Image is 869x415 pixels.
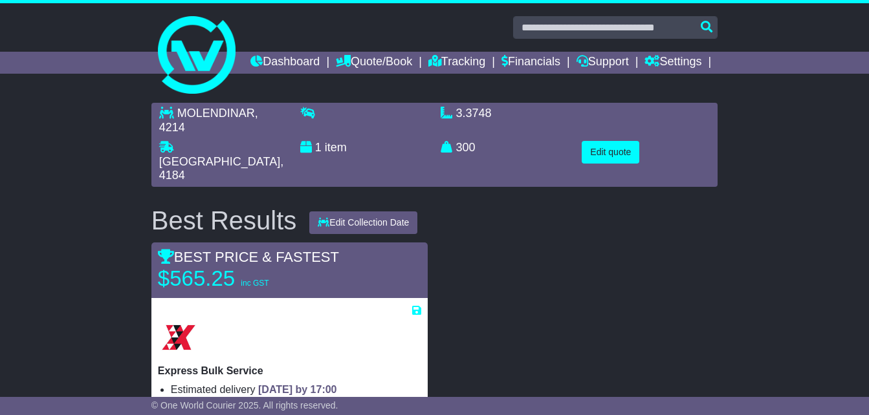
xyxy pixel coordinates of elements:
p: Express Bulk Service [158,365,422,377]
span: [DATE] by 17:00 [258,384,337,395]
p: $565.25 [158,266,320,292]
button: Edit quote [582,141,639,164]
a: Dashboard [250,52,320,74]
a: Quote/Book [336,52,412,74]
div: Best Results [145,206,303,235]
span: item [325,141,347,154]
button: Edit Collection Date [309,211,417,234]
a: Settings [644,52,701,74]
li: Estimated delivery [171,383,422,396]
span: BEST PRICE & FASTEST [158,249,339,265]
a: Tracking [428,52,485,74]
a: Financials [501,52,560,74]
span: 300 [456,141,476,154]
span: MOLENDINAR [177,107,255,120]
span: 3.3748 [456,107,492,120]
img: Border Express: Express Bulk Service [158,317,199,358]
span: [GEOGRAPHIC_DATA] [159,155,280,168]
span: , 4214 [159,107,258,134]
li: Collection [171,396,422,409]
span: inc GST [241,279,269,288]
span: © One World Courier 2025. All rights reserved. [151,400,338,410]
span: 1 [315,141,322,154]
span: , 4184 [159,155,283,182]
a: Support [577,52,629,74]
